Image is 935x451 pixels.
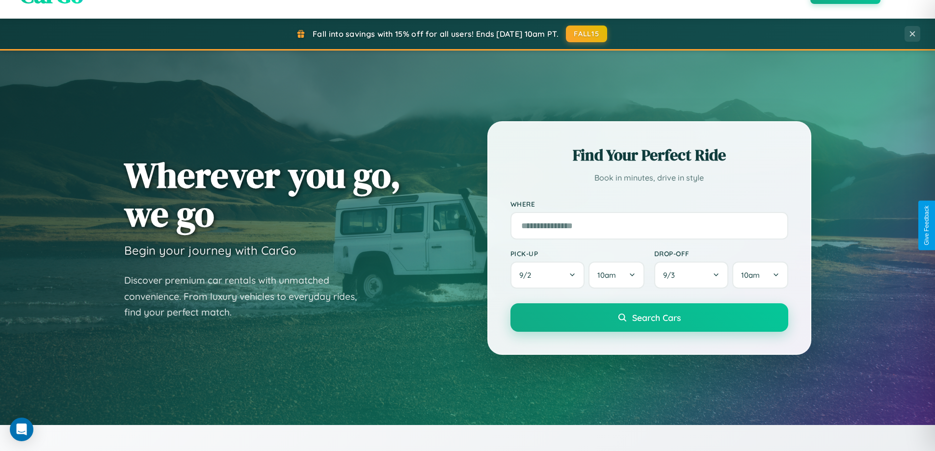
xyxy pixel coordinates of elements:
h3: Begin your journey with CarGo [124,243,296,258]
button: Search Cars [510,303,788,332]
p: Discover premium car rentals with unmatched convenience. From luxury vehicles to everyday rides, ... [124,272,370,320]
button: 10am [732,262,788,289]
div: Give Feedback [923,206,930,245]
button: FALL15 [566,26,607,42]
p: Book in minutes, drive in style [510,171,788,185]
span: 9 / 3 [663,270,680,280]
span: 9 / 2 [519,270,536,280]
span: 10am [741,270,760,280]
label: Drop-off [654,249,788,258]
button: 10am [588,262,644,289]
div: Open Intercom Messenger [10,418,33,441]
label: Pick-up [510,249,644,258]
span: Fall into savings with 15% off for all users! Ends [DATE] 10am PT. [313,29,559,39]
button: 9/3 [654,262,729,289]
span: 10am [597,270,616,280]
h2: Find Your Perfect Ride [510,144,788,166]
h1: Wherever you go, we go [124,156,401,233]
label: Where [510,200,788,208]
span: Search Cars [632,312,681,323]
button: 9/2 [510,262,585,289]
